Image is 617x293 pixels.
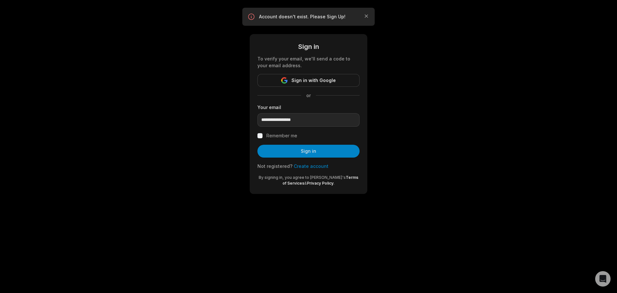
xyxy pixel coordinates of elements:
[334,181,335,186] span: .
[307,181,334,186] a: Privacy Policy
[282,175,358,186] a: Terms of Services
[291,77,336,84] span: Sign in with Google
[257,74,360,87] button: Sign in with Google
[257,104,360,111] label: Your email
[266,132,297,140] label: Remember me
[301,92,316,99] span: or
[259,14,358,20] p: Account doesn't exist. Please Sign Up!
[257,145,360,158] button: Sign in
[294,163,328,169] a: Create account
[595,271,611,287] div: Open Intercom Messenger
[304,181,307,186] span: &
[257,163,292,169] span: Not registered?
[257,42,360,51] div: Sign in
[259,175,346,180] span: By signing in, you agree to [PERSON_NAME]'s
[257,55,360,69] div: To verify your email, we'll send a code to your email address.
